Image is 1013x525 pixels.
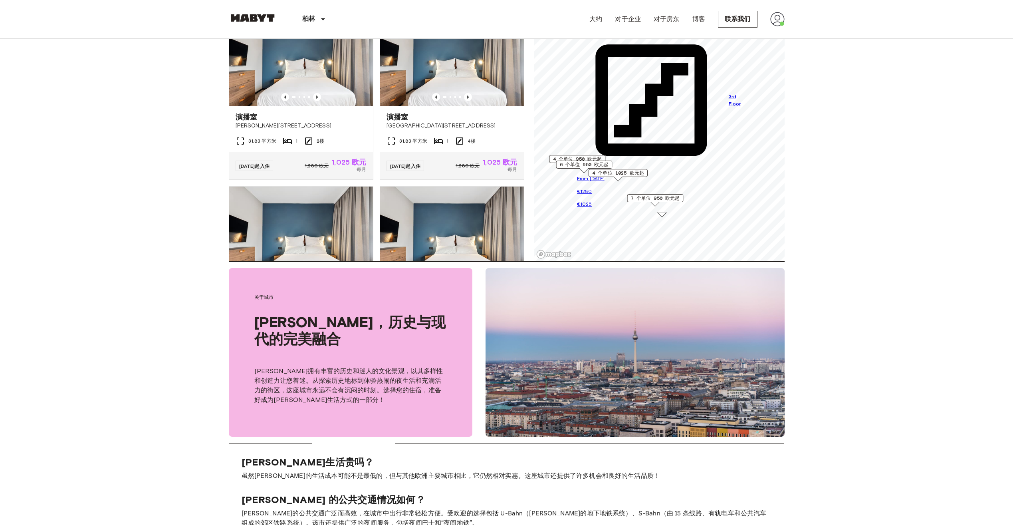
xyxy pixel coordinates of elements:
[399,137,427,145] span: 31.83 平方米
[728,93,747,107] span: 3rd Floor
[387,122,517,130] span: [GEOGRAPHIC_DATA][STREET_ADDRESS]
[229,187,373,282] img: DE-01-482-104-01单位营销图片
[254,314,447,347] span: [PERSON_NAME]，历史与现代的完美融合
[380,187,524,282] img: DE-01-481-218-01单元营销图片
[577,200,747,208] p: €1025
[556,161,612,173] div: 地图标记
[229,186,373,356] a: DE-01-482-104-01单位营销图片上一张图片上一张图片演播室[PERSON_NAME][STREET_ADDRESS]29.04 平方米11楼[DATE]起入住1,190 欧元950 ...
[254,294,447,301] span: 关于城市
[464,93,472,101] button: 上一张图片
[242,471,772,481] p: 虽然[PERSON_NAME]的生活成本可能不是最低的，但与其他欧洲主要城市相比，它仍然相对实惠。这座城市还提供了许多机会和良好的生活品质！
[559,161,609,168] span: 6 个单位 950 欧元起
[242,456,772,468] p: [PERSON_NAME]生活贵吗？
[456,162,480,169] span: 1,280 欧元
[692,14,705,24] a: 博客
[380,186,524,356] a: DE-01-481-218-01单元营销图片上一张图片上一张图片演播室[GEOGRAPHIC_DATA][STREET_ADDRESS]29.04 平方米12楼从 [DATE] 开始入住1,19...
[313,93,321,101] button: 上一张图片
[536,250,571,259] a: Mapbox 标志
[483,159,517,166] span: 1,025 欧元
[432,93,440,101] button: 上一张图片
[254,366,447,405] p: [PERSON_NAME]拥有丰富的历史和迷人的文化景观，以其多样性和创造力让您着迷。从探索历史地标到体验热闹的夜生活和充满活力的街区，这座城市永远不会有沉闷的时刻。选择您的住宿，准备好成为[P...
[239,163,270,169] span: [DATE]起入住
[357,166,366,173] span: 每月
[486,268,785,437] img: 柏林，历史与现代的完美融合
[305,162,329,169] span: 1,280 欧元
[770,12,785,26] img: 化身
[446,137,448,145] span: 1
[332,159,366,166] span: 1,025 欧元
[549,155,605,167] div: 地图标记
[229,10,373,180] a: DE-01-482-209-01单元营销图片上一张图片上一张图片演播室[PERSON_NAME][STREET_ADDRESS]31.83 平方米12楼[DATE]起入住1,280 欧元1,02...
[577,175,605,181] span: From [DATE]
[577,187,747,195] p: €1280
[468,137,476,145] span: 4楼
[236,122,367,130] span: [PERSON_NAME][STREET_ADDRESS]
[248,137,276,145] span: 31.83 平方米
[390,163,420,169] span: [DATE]起入住
[281,93,289,101] button: 上一张图片
[229,14,277,22] img: 哈比特
[589,14,602,24] a: 大约
[302,14,315,24] p: 柏林
[380,10,524,106] img: DE-01-481-412-01单位营销图片
[654,14,680,24] a: 对于房东
[317,137,324,145] span: 2楼
[229,10,373,106] img: DE-01-482-209-01单元营销图片
[387,112,408,122] span: 演播室
[295,137,297,145] span: 1
[380,10,524,180] a: DE-01-481-412-01单位营销图片上一张图片上一张图片演播室[GEOGRAPHIC_DATA][STREET_ADDRESS]31.83 平方米14楼[DATE]起入住1,280 欧元...
[242,494,772,506] p: [PERSON_NAME] 的公共交通情况如何？
[553,155,602,163] span: 4 个单位 950 欧元起
[718,11,757,28] a: 联系我们
[236,112,257,122] span: 演播室
[507,166,517,173] span: 每月
[615,14,641,24] a: 对于企业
